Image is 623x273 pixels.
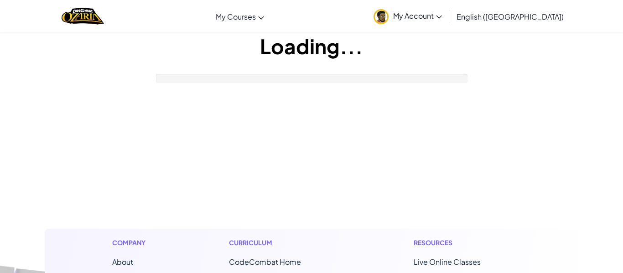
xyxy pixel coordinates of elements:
a: English ([GEOGRAPHIC_DATA]) [452,4,568,29]
a: My Account [369,2,446,31]
h1: Curriculum [229,238,339,247]
a: Live Online Classes [414,257,481,267]
img: avatar [374,9,389,24]
span: My Courses [216,12,256,21]
a: My Courses [211,4,269,29]
img: Home [62,7,104,26]
h1: Resources [414,238,511,247]
span: CodeCombat Home [229,257,301,267]
h1: Company [112,238,155,247]
span: English ([GEOGRAPHIC_DATA]) [457,12,564,21]
a: About [112,257,133,267]
a: Ozaria by CodeCombat logo [62,7,104,26]
span: My Account [393,11,442,21]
